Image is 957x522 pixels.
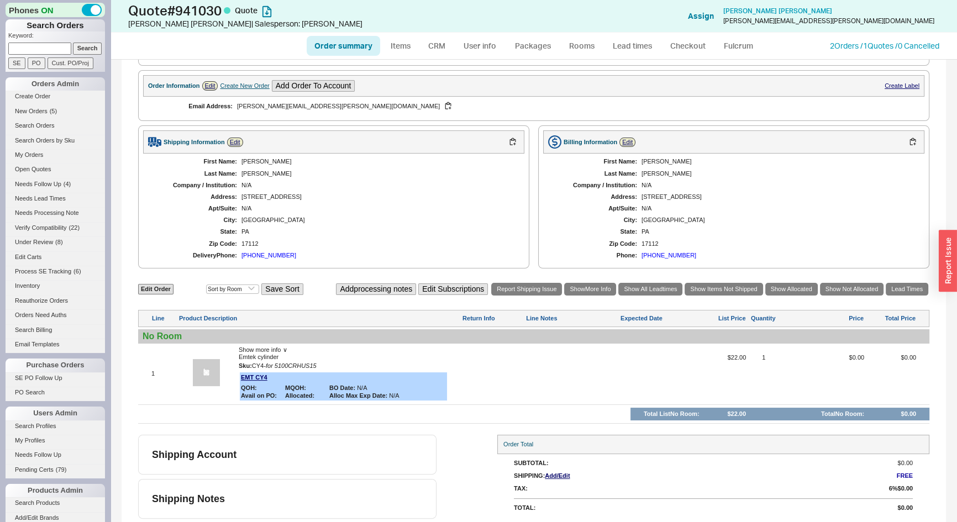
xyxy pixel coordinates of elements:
div: 1 [151,370,176,377]
div: Billing Information [564,139,617,146]
b: Avail on PO: [241,392,277,399]
div: Company / Institution: [154,182,237,189]
b: QOH: [241,384,257,391]
a: Needs Lead Times [6,193,105,204]
div: City: [554,217,637,224]
div: [PERSON_NAME] [PERSON_NAME] | Salesperson: [PERSON_NAME] [128,18,481,29]
div: Quantity [751,315,776,322]
input: Search [73,43,102,54]
div: N/A [241,182,513,189]
img: no_photo [193,359,220,386]
div: Tax: [514,485,863,492]
div: Last Name: [154,170,237,177]
a: Report Shipping Issue [491,283,562,296]
a: Show All Leadtimes [618,283,682,296]
div: Shipping: [514,472,545,479]
div: Apt/Suite: [554,205,637,212]
a: Rooms [561,36,602,56]
h1: Search Orders [6,19,105,31]
a: SE PO Follow Up [6,372,105,384]
a: 2Orders /1Quotes /0 Cancelled [830,41,939,50]
div: Company / Institution: [554,182,637,189]
a: Edit Order [138,284,173,294]
a: Checkout [662,36,713,56]
div: State: [154,228,237,235]
div: N/A [241,205,513,212]
div: Shipping Information [164,139,225,146]
a: Edit [227,138,243,147]
a: Show Items Not Shipped [685,283,763,296]
span: Emtek cylinder [239,354,278,361]
span: Pending Certs [15,466,54,473]
div: 17112 [241,240,513,247]
b: Allocated: [285,392,314,399]
span: $0.00 [897,460,913,467]
div: State: [554,228,637,235]
span: Quote [235,6,257,15]
button: Assign [688,10,714,22]
div: Apt/Suite: [154,205,237,212]
span: $0.00 [897,485,913,492]
div: [GEOGRAPHIC_DATA] [241,217,513,224]
div: Products Admin [6,484,105,497]
span: N/A [329,384,396,392]
div: Product Description [179,315,460,322]
a: Search Products [6,497,105,509]
a: Search Orders by Sku [6,135,105,146]
a: Search Orders [6,120,105,131]
span: - for 5100CRHUS15 [264,362,316,368]
span: ( 6 ) [73,268,81,275]
div: Line Notes [526,315,618,322]
div: List Price [700,315,745,322]
button: Edit Subscriptions [418,283,488,295]
div: Create New Order [220,82,269,89]
div: Orders Admin [6,77,105,91]
div: [STREET_ADDRESS] [241,193,513,201]
span: Sku: [239,362,252,368]
span: Under Review [15,239,53,245]
span: ( 8 ) [55,239,62,245]
a: Email Templates [6,339,105,350]
div: [STREET_ADDRESS] [641,193,913,201]
div: Zip Code: [554,240,637,247]
span: $22.00 [700,354,746,402]
div: Total Price [866,315,916,322]
div: Address: [554,193,637,201]
div: Phone: [554,252,637,259]
div: PA [641,228,913,235]
a: Edit Carts [6,251,105,263]
span: Needs Processing Note [15,209,79,216]
div: [PERSON_NAME][EMAIL_ADDRESS][PERSON_NAME][DOMAIN_NAME] [723,17,934,25]
div: Expected Date [621,315,697,322]
a: Inventory [6,280,105,292]
a: Search Billing [6,324,105,336]
div: $0.00 [901,410,916,418]
div: Total No Room : [821,410,864,418]
a: New Orders(5) [6,106,105,117]
div: N/A [641,182,913,189]
a: Process SE Tracking(6) [6,266,105,277]
div: Phones [6,3,105,17]
div: Address: [154,193,237,201]
div: Shipping Notes [152,493,432,505]
div: Last Name: [554,170,637,177]
span: Add /Edit [545,472,570,479]
div: [PERSON_NAME] [641,158,913,165]
div: 1 [762,354,765,402]
div: PA [241,228,513,235]
div: $22.00 [727,410,746,418]
span: Process SE Tracking [15,268,71,275]
a: [PERSON_NAME] [PERSON_NAME] [723,7,832,15]
div: SubTotal: [514,460,863,467]
h1: Quote # 941030 [128,3,481,18]
div: [PERSON_NAME] [241,170,513,177]
input: Cust. PO/Proj [48,57,93,69]
a: Open Quotes [6,164,105,175]
div: 17112 [641,240,913,247]
a: Order summary [307,36,380,56]
div: [PERSON_NAME][EMAIL_ADDRESS][PERSON_NAME][DOMAIN_NAME] [237,101,516,112]
input: SE [8,57,25,69]
a: Needs Processing Note [6,207,105,219]
a: Lead Times [886,283,928,296]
